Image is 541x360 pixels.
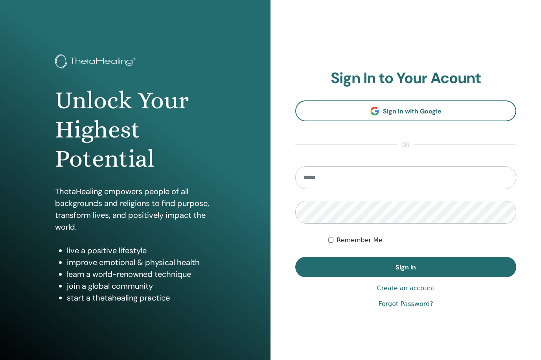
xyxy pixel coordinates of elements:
li: learn a world-renowned technique [67,268,216,280]
label: Remember Me [337,236,383,245]
div: Keep me authenticated indefinitely or until I manually logout [328,236,516,245]
li: improve emotional & physical health [67,256,216,268]
a: Create an account [377,284,434,293]
span: Sign In [396,263,416,271]
button: Sign In [295,257,516,277]
span: Sign In with Google [383,107,442,115]
p: ThetaHealing empowers people of all backgrounds and religions to find purpose, transform lives, a... [55,186,216,233]
a: Forgot Password? [378,299,433,309]
h2: Sign In to Your Acount [295,69,516,87]
li: live a positive lifestyle [67,245,216,256]
li: start a thetahealing practice [67,292,216,304]
span: or [397,140,414,150]
h1: Unlock Your Highest Potential [55,86,216,174]
a: Sign In with Google [295,100,516,121]
li: join a global community [67,280,216,292]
